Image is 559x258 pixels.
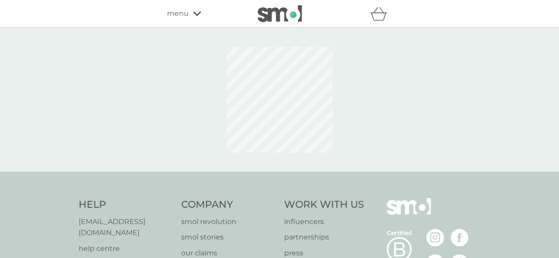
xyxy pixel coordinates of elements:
img: smol [387,198,431,228]
h4: Help [79,198,173,212]
img: visit the smol Instagram page [426,229,444,247]
a: help centre [79,243,173,254]
a: influencers [284,216,364,228]
h4: Work With Us [284,198,364,212]
img: smol [258,5,302,22]
a: smol revolution [181,216,275,228]
div: basket [370,5,392,22]
h4: Company [181,198,275,212]
span: menu [167,8,189,19]
a: [EMAIL_ADDRESS][DOMAIN_NAME] [79,216,173,239]
a: partnerships [284,232,364,243]
img: visit the smol Facebook page [451,229,468,247]
a: smol stories [181,232,275,243]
